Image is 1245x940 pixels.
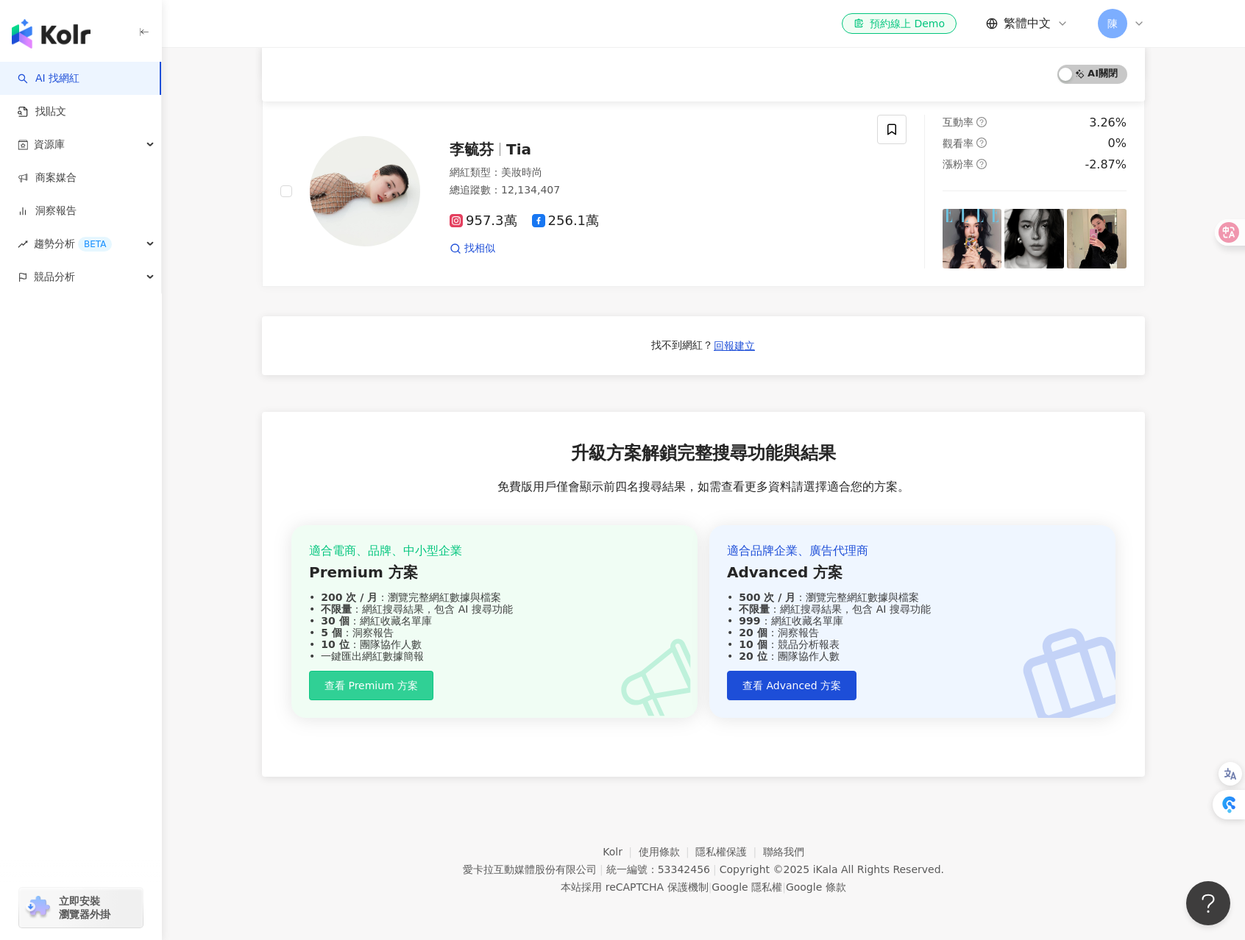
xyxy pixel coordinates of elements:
[12,19,91,49] img: logo
[727,615,1098,627] div: ：網紅收藏名單庫
[450,213,517,229] span: 957.3萬
[78,237,112,252] div: BETA
[727,650,1098,662] div: ：團隊協作人數
[976,117,987,127] span: question-circle
[450,183,859,198] div: 總追蹤數 ： 12,134,407
[1004,15,1051,32] span: 繁體中文
[651,338,713,353] div: 找不到網紅？
[782,881,786,893] span: |
[309,543,680,559] div: 適合電商、品牌、中小型企業
[1004,209,1064,268] img: post-image
[309,650,680,662] div: 一鍵匯出網紅數據簡報
[497,479,909,495] span: 免費版用戶僅會顯示前四名搜尋結果，如需查看更多資料請選擇適合您的方案。
[309,591,680,603] div: ：瀏覽完整網紅數據與檔案
[727,638,1098,650] div: ：競品分析報表
[603,846,638,858] a: Kolr
[321,591,377,603] strong: 200 次 / 月
[532,213,600,229] span: 256.1萬
[321,603,352,615] strong: 不限量
[1089,115,1127,131] div: 3.26%
[501,166,542,178] span: 美妝時尚
[742,680,841,691] span: 查看 Advanced 方案
[606,864,710,875] div: 統一編號：53342456
[763,846,804,858] a: 聯絡我們
[976,159,987,169] span: question-circle
[1107,15,1118,32] span: 陳
[561,878,845,896] span: 本站採用 reCAPTCHA 保護機制
[450,140,494,158] span: 李毓芬
[739,638,767,650] strong: 10 個
[695,846,763,858] a: 隱私權保護
[727,671,856,700] button: 查看 Advanced 方案
[18,71,79,86] a: searchAI 找網紅
[463,864,597,875] div: 愛卡拉互動媒體股份有限公司
[854,16,945,31] div: 預約線上 Demo
[309,638,680,650] div: ：團隊協作人數
[786,881,846,893] a: Google 條款
[976,138,987,148] span: question-circle
[59,894,110,921] span: 立即安裝 瀏覽器外掛
[639,846,696,858] a: 使用條款
[727,627,1098,638] div: ：洞察報告
[262,96,1145,287] a: KOL Avatar李毓芬Tia網紅類型：美妝時尚總追蹤數：12,134,407957.3萬256.1萬找相似互動率question-circle3.26%觀看率question-circle0...
[739,603,770,615] strong: 不限量
[713,334,756,357] button: 回報建立
[943,116,973,128] span: 互動率
[727,603,1098,615] div: ：網紅搜尋結果，包含 AI 搜尋功能
[34,227,112,260] span: 趨勢分析
[1186,881,1230,925] iframe: Help Scout Beacon - Open
[739,627,767,638] strong: 20 個
[727,591,1098,603] div: ：瀏覽完整網紅數據與檔案
[943,138,973,149] span: 觀看率
[739,615,760,627] strong: 999
[18,104,66,119] a: 找貼文
[709,881,712,893] span: |
[309,615,680,627] div: ：網紅收藏名單庫
[321,627,342,638] strong: 5 個
[842,13,957,34] a: 預約線上 Demo
[34,260,75,293] span: 競品分析
[600,864,603,875] span: |
[943,209,1002,268] img: post-image
[727,562,1098,583] div: Advanced 方案
[713,864,717,875] span: |
[571,441,836,466] span: 升級方案解鎖完整搜尋功能與結果
[309,627,680,638] div: ：洞察報告
[720,864,944,875] div: Copyright © 2025 All Rights Reserved.
[813,864,838,875] a: iKala
[712,881,782,893] a: Google 隱私權
[506,140,531,158] span: Tia
[18,171,77,185] a: 商案媒合
[18,204,77,218] a: 洞察報告
[324,680,418,691] span: 查看 Premium 方案
[1067,209,1127,268] img: post-image
[739,591,795,603] strong: 500 次 / 月
[309,603,680,615] div: ：網紅搜尋結果，包含 AI 搜尋功能
[309,562,680,583] div: Premium 方案
[18,239,28,249] span: rise
[714,340,755,352] span: 回報建立
[1108,135,1127,152] div: 0%
[321,615,349,627] strong: 30 個
[321,638,349,650] strong: 10 位
[24,896,52,919] img: chrome extension
[34,128,65,161] span: 資源庫
[943,158,973,170] span: 漲粉率
[1085,157,1127,173] div: -2.87%
[450,165,859,180] div: 網紅類型 ：
[309,671,433,700] button: 查看 Premium 方案
[727,543,1098,559] div: 適合品牌企業、廣告代理商
[310,136,420,246] img: KOL Avatar
[739,650,767,662] strong: 20 位
[19,888,143,927] a: chrome extension立即安裝 瀏覽器外掛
